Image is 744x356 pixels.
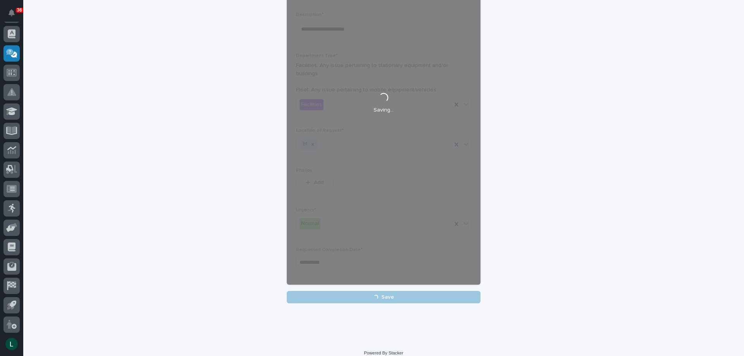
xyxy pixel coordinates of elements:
p: Saving… [374,107,394,114]
a: Powered By Stacker [364,351,403,355]
button: Save [287,291,480,303]
div: Notifications36 [10,9,20,22]
p: 36 [17,7,22,13]
span: Save [381,294,394,301]
button: Notifications [3,5,20,21]
button: users-avatar [3,336,20,352]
